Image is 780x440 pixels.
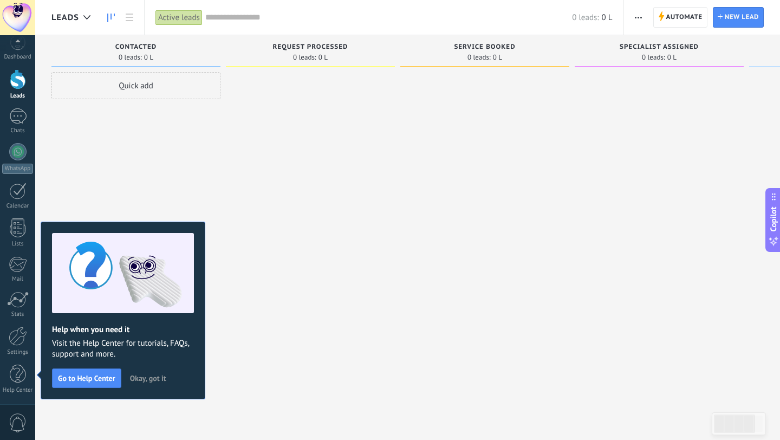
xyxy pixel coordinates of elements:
[2,241,34,248] div: Lists
[467,54,491,61] span: 0 leads:
[231,43,389,53] div: Request processed
[620,43,699,51] span: Specialist assigned
[318,54,328,61] span: 0 L
[119,54,142,61] span: 0 leads:
[493,54,502,61] span: 0 L
[2,387,34,394] div: Help Center
[642,54,665,61] span: 0 leads:
[52,338,194,360] span: Visit the Help Center for tutorials, FAQs, support and more.
[125,370,171,386] button: Okay, got it
[51,12,79,23] span: Leads
[2,93,34,100] div: Leads
[2,276,34,283] div: Mail
[52,368,121,388] button: Go to Help Center
[130,374,166,382] span: Okay, got it
[293,54,316,61] span: 0 leads:
[272,43,348,51] span: Request processed
[630,7,646,28] button: More
[120,7,139,28] a: List
[58,374,115,382] span: Go to Help Center
[725,8,759,27] span: New lead
[2,164,33,174] div: WhatsApp
[144,54,153,61] span: 0 L
[713,7,764,28] a: New lead
[768,207,779,232] span: Copilot
[51,72,220,99] div: Quick add
[115,43,157,51] span: Contacted
[602,12,613,23] span: 0 L
[2,127,34,134] div: Chats
[57,43,215,53] div: Contacted
[454,43,515,51] span: Service booked
[2,54,34,61] div: Dashboard
[155,10,203,25] div: Active leads
[666,8,703,27] span: Automate
[2,203,34,210] div: Calendar
[52,325,194,335] h2: Help when you need it
[2,311,34,318] div: Stats
[667,54,677,61] span: 0 L
[406,43,564,53] div: Service booked
[653,7,707,28] a: Automate
[572,12,599,23] span: 0 leads:
[102,7,120,28] a: Leads
[580,43,738,53] div: Specialist assigned
[2,349,34,356] div: Settings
